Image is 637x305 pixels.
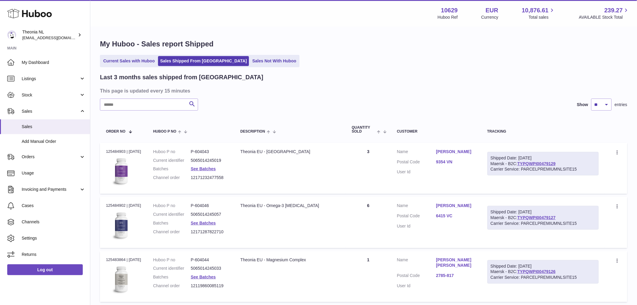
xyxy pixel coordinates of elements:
[436,149,475,155] a: [PERSON_NAME]
[250,56,298,66] a: Sales Not With Huboo
[438,14,458,20] div: Huboo Ref
[153,283,191,289] dt: Channel order
[397,283,436,289] dt: User Id
[487,206,599,230] div: Maersk - B2C:
[100,39,627,49] h1: My Huboo - Sales report Shipped
[191,212,228,217] dd: 5065014245057
[577,102,588,108] label: Show
[153,220,191,226] dt: Batches
[487,152,599,176] div: Maersk - B2C:
[191,275,216,279] a: See Batches
[106,210,136,241] img: 106291725893086.jpg
[191,221,216,225] a: See Batches
[346,197,391,248] td: 6
[106,203,141,208] div: 125484902 | [DATE]
[241,203,340,209] div: Theonia EU - Omega-3 [MEDICAL_DATA]
[491,221,595,226] div: Carrier Service: PARCELPREMIUMNLSITE15
[22,124,85,130] span: Sales
[22,108,79,114] span: Sales
[397,257,436,270] dt: Name
[153,257,191,263] dt: Huboo P no
[22,203,85,209] span: Cases
[153,158,191,163] dt: Current identifier
[7,30,16,39] img: info@wholesomegoods.eu
[153,266,191,271] dt: Current identifier
[22,60,85,65] span: My Dashboard
[191,158,228,163] dd: 5065014245019
[491,155,595,161] div: Shipped Date: [DATE]
[158,56,249,66] a: Sales Shipped From [GEOGRAPHIC_DATA]
[7,264,83,275] a: Log out
[191,149,228,155] dd: P-604043
[22,235,85,241] span: Settings
[397,213,436,220] dt: Postal Code
[241,149,340,155] div: Theonia EU - [GEOGRAPHIC_DATA]
[191,283,228,289] dd: 12119860085119
[481,14,499,20] div: Currency
[100,73,263,81] h2: Last 3 months sales shipped from [GEOGRAPHIC_DATA]
[191,266,228,271] dd: 5065014245033
[241,130,265,134] span: Description
[604,6,623,14] span: 239.27
[491,209,595,215] div: Shipped Date: [DATE]
[436,203,475,209] a: [PERSON_NAME]
[529,14,555,20] span: Total sales
[153,149,191,155] dt: Huboo P no
[191,257,228,263] dd: P-604044
[191,175,228,181] dd: 12171232477558
[22,139,85,144] span: Add Manual Order
[106,149,141,154] div: 125484903 | [DATE]
[397,149,436,156] dt: Name
[436,257,475,269] a: [PERSON_NAME] [PERSON_NAME]
[153,229,191,235] dt: Channel order
[153,203,191,209] dt: Huboo P no
[441,6,458,14] strong: 10629
[517,161,556,166] a: TYPQWPI00479129
[106,156,136,186] img: 106291725893172.jpg
[346,251,391,302] td: 1
[397,169,436,175] dt: User Id
[191,229,228,235] dd: 12171287822710
[487,130,599,134] div: Tracking
[22,154,79,160] span: Orders
[153,274,191,280] dt: Batches
[106,257,141,263] div: 125483864 | [DATE]
[22,187,79,192] span: Invoicing and Payments
[522,6,555,20] a: 10,876.61 Total sales
[436,213,475,219] a: 6415 VC
[22,76,79,82] span: Listings
[352,126,376,134] span: Quantity Sold
[106,130,126,134] span: Order No
[153,130,176,134] span: Huboo P no
[397,223,436,229] dt: User Id
[491,263,595,269] div: Shipped Date: [DATE]
[517,215,556,220] a: TYPQWPI00479127
[615,102,627,108] span: entries
[153,212,191,217] dt: Current identifier
[191,166,216,171] a: See Batches
[106,264,136,294] img: 106291725893142.jpg
[22,219,85,225] span: Channels
[397,273,436,280] dt: Postal Code
[397,203,436,210] dt: Name
[22,92,79,98] span: Stock
[486,6,498,14] strong: EUR
[436,273,475,278] a: 2785-817
[397,159,436,166] dt: Postal Code
[436,159,475,165] a: 9354 VN
[579,6,630,20] a: 239.27 AVAILABLE Stock Total
[491,166,595,172] div: Carrier Service: PARCELPREMIUMNLSITE15
[153,166,191,172] dt: Batches
[241,257,340,263] div: Theonia EU - Magnesium Complex
[100,87,626,94] h3: This page is updated every 15 minutes
[101,56,157,66] a: Current Sales with Huboo
[397,130,475,134] div: Customer
[579,14,630,20] span: AVAILABLE Stock Total
[22,35,89,40] span: [EMAIL_ADDRESS][DOMAIN_NAME]
[153,175,191,181] dt: Channel order
[491,275,595,280] div: Carrier Service: PARCELPREMIUMNLSITE15
[346,143,391,194] td: 3
[191,203,228,209] dd: P-604046
[487,260,599,284] div: Maersk - B2C:
[22,29,76,41] div: Theonia NL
